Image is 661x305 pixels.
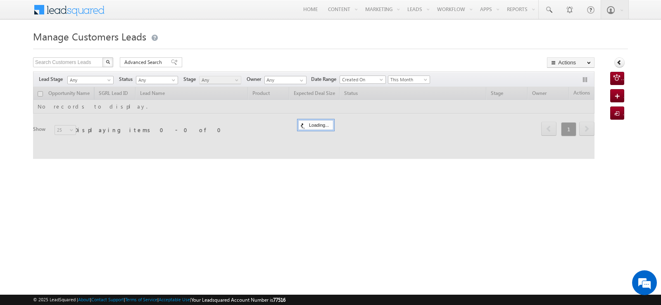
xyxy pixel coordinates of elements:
input: Type to Search [264,76,307,84]
span: Date Range [311,76,340,83]
span: Any [68,76,111,84]
a: Any [67,76,114,84]
span: Lead Stage [39,76,66,83]
div: Loading... [298,120,333,130]
span: Any [200,76,239,84]
span: This Month [388,76,428,83]
a: About [78,297,90,302]
span: Stage [183,76,199,83]
a: Show All Items [295,76,306,85]
a: Terms of Service [125,297,157,302]
span: © 2025 LeadSquared | | | | | [33,296,285,304]
a: Contact Support [91,297,124,302]
a: Created On [340,76,386,84]
a: Any [136,76,178,84]
a: Acceptable Use [159,297,190,302]
img: Search [106,60,110,64]
span: Your Leadsquared Account Number is [191,297,285,303]
a: Any [199,76,241,84]
span: 77516 [273,297,285,303]
span: Status [119,76,136,83]
button: Actions [547,57,594,68]
span: Owner [247,76,264,83]
span: Any [136,76,176,84]
span: Manage Customers Leads [33,30,146,43]
a: This Month [388,76,430,84]
span: Created On [340,76,383,83]
span: Advanced Search [124,59,164,66]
